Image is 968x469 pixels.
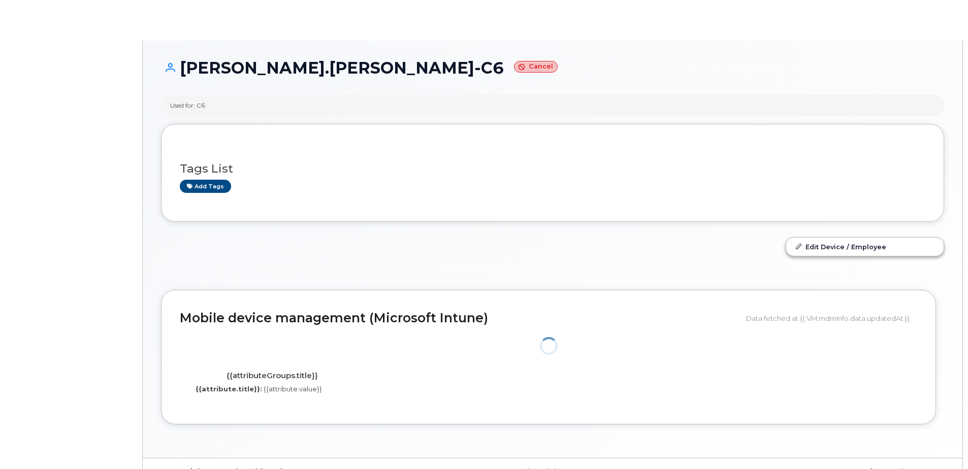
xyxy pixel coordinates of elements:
a: Edit Device / Employee [786,238,944,256]
h3: Tags List [180,162,925,175]
div: Used for: C6 [170,101,205,110]
small: Cancel [514,61,558,73]
span: {{attribute.value}} [264,385,322,393]
h4: {{attributeGroups.title}} [187,372,357,380]
div: Data fetched at {{ VM.mdmInfo.data.updatedAt }} [746,309,917,328]
h1: [PERSON_NAME].[PERSON_NAME]-C6 [161,59,944,77]
h2: Mobile device management (Microsoft Intune) [180,311,738,325]
a: Add tags [180,180,231,192]
label: {{attribute.title}}: [196,384,262,394]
